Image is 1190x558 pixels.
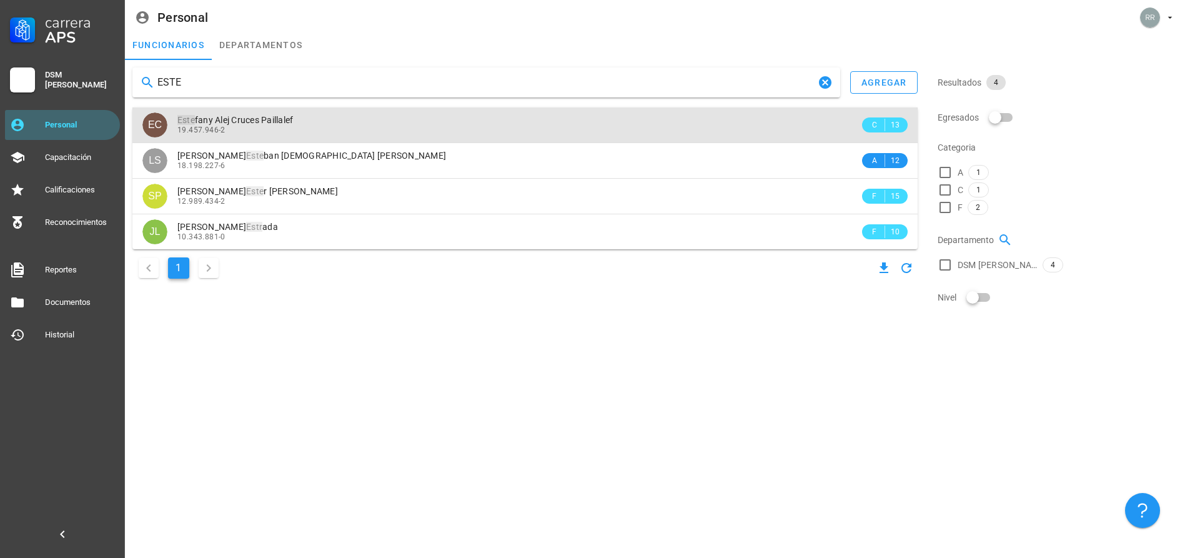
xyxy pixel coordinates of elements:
[45,330,115,340] div: Historial
[870,226,880,238] span: F
[5,110,120,140] a: Personal
[177,115,294,125] span: fany Alej Cruces Paillalef
[890,190,900,202] span: 15
[177,232,226,241] span: 10.343.881-0
[212,30,310,60] a: departamentos
[870,190,880,202] span: F
[1140,7,1160,27] div: avatar
[45,152,115,162] div: Capacitación
[890,154,900,167] span: 12
[157,11,208,24] div: Personal
[177,151,446,161] span: [PERSON_NAME] ban [DEMOGRAPHIC_DATA] [PERSON_NAME]
[5,175,120,205] a: Calificaciones
[246,186,264,196] mark: Este
[976,201,980,214] span: 2
[177,126,226,134] span: 19.457.946-2
[177,161,226,170] span: 18.198.227-6
[938,225,1183,255] div: Departamento
[177,222,278,232] span: [PERSON_NAME] ada
[45,30,115,45] div: APS
[45,15,115,30] div: Carrera
[142,148,167,173] div: avatar
[850,71,918,94] button: agregar
[938,102,1183,132] div: Egresados
[5,255,120,285] a: Reportes
[890,119,900,131] span: 13
[976,183,981,197] span: 1
[177,115,195,125] mark: Este
[45,185,115,195] div: Calificaciones
[45,297,115,307] div: Documentos
[938,132,1183,162] div: Categoria
[132,254,225,282] nav: Navegación de paginación
[958,184,963,196] span: C
[870,119,880,131] span: C
[142,112,167,137] div: avatar
[861,77,907,87] div: agregar
[150,219,161,244] span: JL
[5,142,120,172] a: Capacitación
[125,30,212,60] a: funcionarios
[149,148,161,173] span: LS
[246,151,264,161] mark: Este
[1051,258,1055,272] span: 4
[5,320,120,350] a: Historial
[45,217,115,227] div: Reconocimientos
[994,75,998,90] span: 4
[818,75,833,90] button: Clear
[958,201,963,214] span: F
[142,219,167,244] div: avatar
[958,259,1038,271] span: DSM [PERSON_NAME]
[45,120,115,130] div: Personal
[45,265,115,275] div: Reportes
[148,184,161,209] span: SP
[246,222,262,232] mark: Estr
[177,197,226,206] span: 12.989.434-2
[976,166,981,179] span: 1
[938,67,1183,97] div: Resultados
[148,112,162,137] span: EC
[45,70,115,90] div: DSM [PERSON_NAME]
[168,257,189,279] button: Página actual, página 1
[5,207,120,237] a: Reconocimientos
[890,226,900,238] span: 10
[142,184,167,209] div: avatar
[958,166,963,179] span: A
[5,287,120,317] a: Documentos
[938,282,1183,312] div: Nivel
[870,154,880,167] span: A
[177,186,338,196] span: [PERSON_NAME] r [PERSON_NAME]
[157,72,815,92] input: Buscar funcionarios…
